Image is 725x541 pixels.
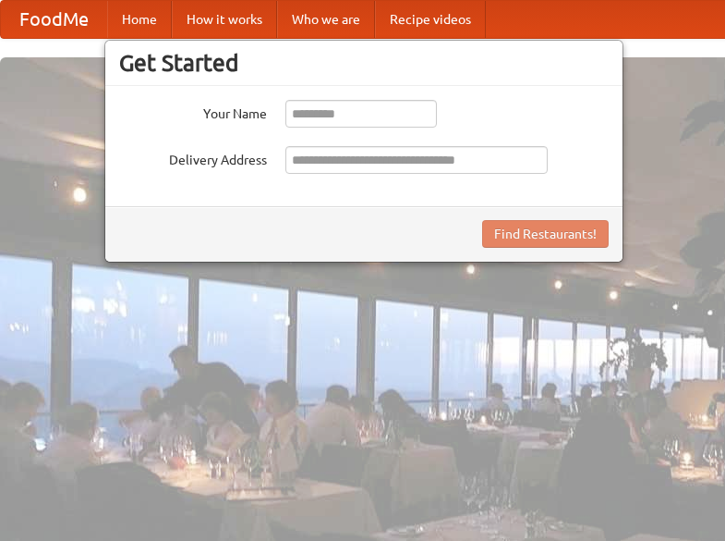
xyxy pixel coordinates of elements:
[1,1,107,38] a: FoodMe
[107,1,172,38] a: Home
[119,146,267,169] label: Delivery Address
[277,1,375,38] a: Who we are
[119,100,267,123] label: Your Name
[375,1,486,38] a: Recipe videos
[482,220,609,248] button: Find Restaurants!
[119,49,609,77] h3: Get Started
[172,1,277,38] a: How it works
